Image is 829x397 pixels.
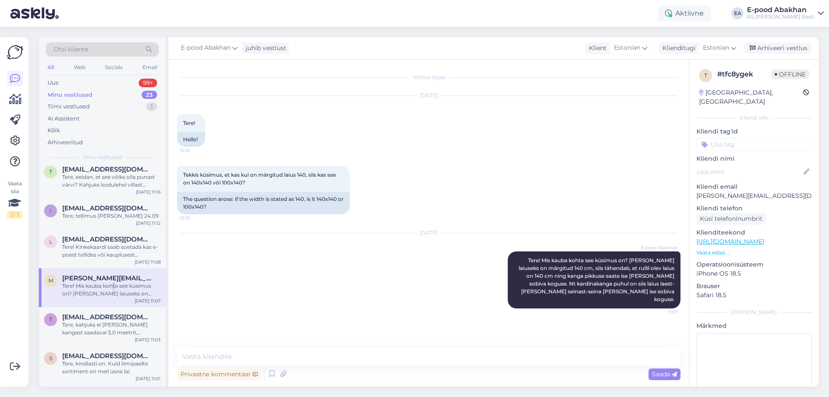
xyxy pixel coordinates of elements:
[62,274,152,282] span: marleen.raudsepp333@gmail.com
[696,114,812,122] div: Kliendi info
[696,154,812,163] p: Kliendi nimi
[747,13,814,20] div: AS [PERSON_NAME] Eesti
[696,238,764,245] a: [URL][DOMAIN_NAME]
[62,352,152,360] span: sirle.hiienurm@gmail.com
[183,172,337,186] span: Tekkis küsimus, et kas kui on märgitud laius 140, siis kas see on 140x140 või 100x140?
[696,182,812,191] p: Kliendi email
[177,229,680,237] div: [DATE]
[180,215,212,221] span: 13:35
[242,44,286,53] div: juhib vestlust
[696,138,812,151] input: Lisa tag
[180,147,212,154] span: 13:35
[62,173,161,189] div: Tere, eeldan, et see võiks olla punast värvi? Kahjuks kodulehel villast punast kangast hetkel ei ...
[717,69,771,79] div: # tfc8ygek
[696,269,812,278] p: iPhone OS 18.5
[585,44,607,53] div: Klient
[177,73,680,81] div: Vestlus algas
[696,213,766,225] div: Küsi telefoninumbrit
[135,298,161,304] div: [DATE] 11:07
[47,79,58,87] div: Uus
[62,204,152,212] span: i_rence@inbox.lv
[696,291,812,300] p: Safari 18.5
[699,88,803,106] div: [GEOGRAPHIC_DATA], [GEOGRAPHIC_DATA]
[62,360,161,375] div: Tere, kindlasti on. Kuid liimipaelte sortiment on meil üsna lai.
[62,282,161,298] div: Tere! Mis kauba kohta see küsimus on? [PERSON_NAME] laiuseks on märgitud 140 cm, siis tähendab, e...
[703,43,729,53] span: Estonian
[146,102,157,111] div: 1
[696,321,812,330] p: Märkmed
[47,126,60,135] div: Kõik
[72,62,87,73] div: Web
[47,102,90,111] div: Tiimi vestlused
[54,45,88,54] span: Otsi kliente
[696,191,812,200] p: [PERSON_NAME][EMAIL_ADDRESS][DOMAIN_NAME]
[181,43,231,53] span: E-pood Abakhan
[46,62,56,73] div: All
[658,6,711,21] div: Aktiivne
[62,243,161,259] div: Tere! Kinkekaardi saab soetada kas e-poest tellides või kauplusest kohapeal, füüsilisel [PERSON_N...
[645,309,678,315] span: 11:07
[136,220,161,226] div: [DATE] 11:12
[49,238,52,245] span: l
[177,192,350,214] div: The question arose: if the width is stated as 140, is it 140x140 or 100x140?
[48,277,53,284] span: m
[696,282,812,291] p: Brauser
[62,235,152,243] span: lempriina@gmail.com
[49,168,52,175] span: t
[135,337,161,343] div: [DATE] 11:03
[747,6,814,13] div: E-pood Abakhan
[696,204,812,213] p: Kliendi telefon
[62,313,152,321] span: tana362@inbox.lv
[50,207,51,214] span: i
[697,167,802,177] input: Lisa nimi
[652,370,677,378] span: Saada
[696,260,812,269] p: Operatsioonisüsteem
[139,79,157,87] div: 99+
[614,43,640,53] span: Estonian
[62,165,152,173] span: taavi@dagoplast.ee
[135,259,161,265] div: [DATE] 11:08
[696,127,812,136] p: Kliendi tag'id
[704,72,707,79] span: t
[7,44,23,60] img: Askly Logo
[696,249,812,257] p: Vaata edasi ...
[49,355,52,362] span: s
[747,6,824,20] a: E-pood AbakhanAS [PERSON_NAME] Eesti
[136,375,161,382] div: [DATE] 11:01
[177,368,261,380] div: Privaatne kommentaar
[659,44,696,53] div: Klienditugi
[103,62,124,73] div: Socials
[519,257,676,302] span: Tere! Mis kauba kohta see küsimus on? [PERSON_NAME] laiuseks on märgitud 140 cm, siis tähendab, e...
[141,62,159,73] div: Email
[731,7,744,19] div: EA
[83,153,122,161] span: Minu vestlused
[47,91,92,99] div: Minu vestlused
[47,114,79,123] div: AI Assistent
[183,120,195,126] span: Tere!
[696,308,812,316] div: [PERSON_NAME]
[142,91,157,99] div: 23
[136,189,161,195] div: [DATE] 11:16
[641,245,678,251] span: E-pood Abakhan
[177,92,680,99] div: [DATE]
[49,316,52,323] span: t
[177,132,205,147] div: Hello!
[7,180,22,219] div: Vaata siia
[771,70,809,79] span: Offline
[62,321,161,337] div: Tere, kahjuks ei [PERSON_NAME] kangast saadaval 3,0 meetrit, seetõttu ei saa [PERSON_NAME] nii pa...
[744,42,811,54] div: Arhiveeri vestlus
[62,212,161,220] div: Tere, tellimus [PERSON_NAME] 24.09
[7,211,22,219] div: 2 / 3
[47,138,83,147] div: Arhiveeritud
[696,228,812,237] p: Klienditeekond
